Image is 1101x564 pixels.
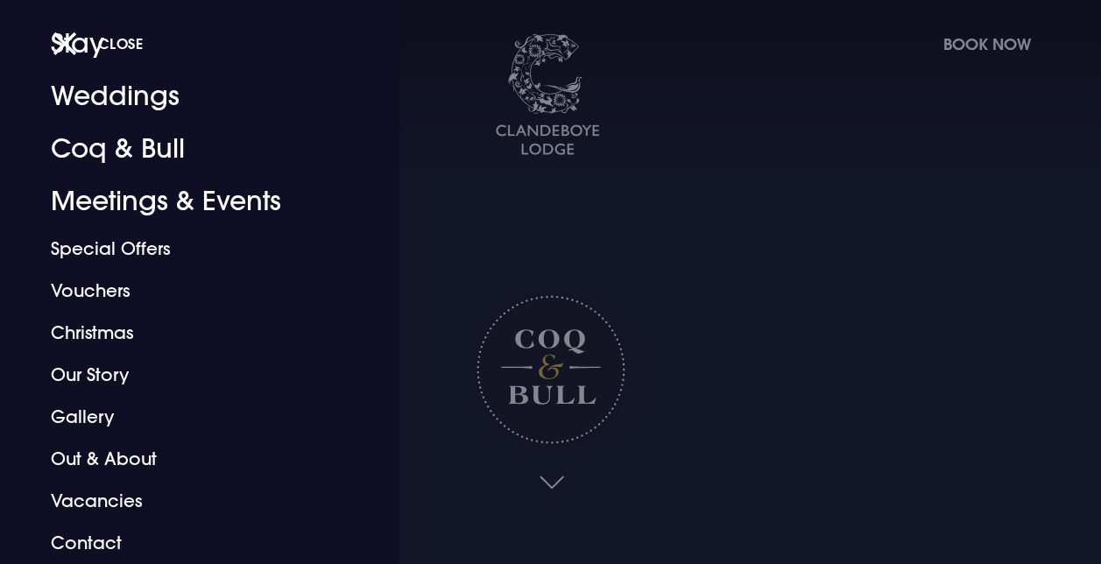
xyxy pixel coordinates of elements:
a: Vouchers [51,270,325,312]
a: Gallery [51,396,325,438]
a: Special Offers [51,228,325,270]
a: Christmas [51,312,325,354]
a: Contact [51,522,325,564]
a: Weddings [51,70,325,123]
a: Coq & Bull [51,123,325,175]
a: Our Story [51,354,325,396]
a: Out & About [51,438,325,480]
a: Stay [51,18,325,70]
span: Close [98,34,144,53]
button: Close [53,25,144,61]
a: Vacancies [51,480,325,522]
a: Meetings & Events [51,175,325,228]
